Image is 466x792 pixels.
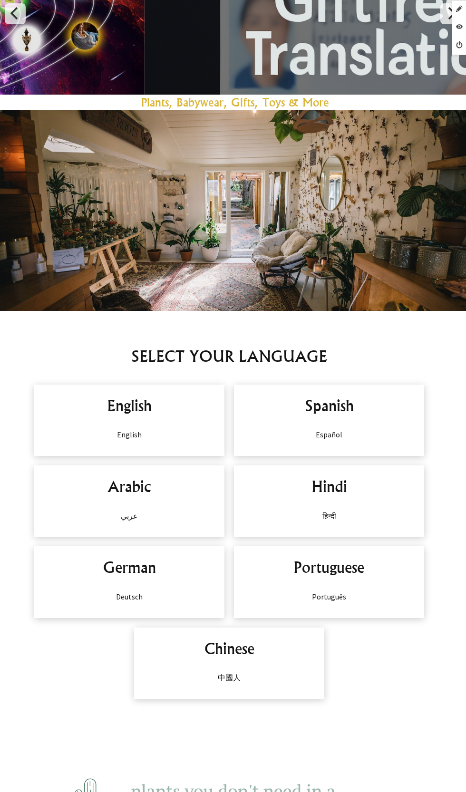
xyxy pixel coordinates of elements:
[44,394,215,417] h2: English
[243,475,415,498] h2: Hindi
[44,429,215,440] p: English
[44,475,215,498] h2: Arabic
[243,394,415,417] h2: Spanish
[243,556,415,579] h2: Portuguese
[243,591,415,602] p: Português
[5,3,26,24] button: Previous
[44,591,215,602] p: Deutsch
[243,429,415,440] p: Español
[44,510,215,522] p: عربي
[440,3,461,24] button: Next
[243,510,415,522] p: हिन्दी
[144,672,315,683] p: 中國人
[141,95,323,109] a: Plants, Babywear, Gifts, Toys & Mor
[44,556,215,579] h2: German
[144,637,315,660] h2: Chinese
